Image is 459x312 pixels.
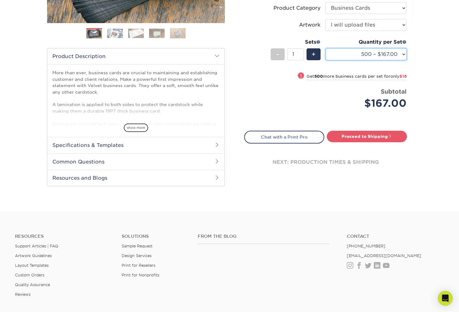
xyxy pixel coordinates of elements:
h4: Resources [15,234,112,239]
h4: From the Blog [198,234,330,239]
div: Quantity per Set [326,38,407,46]
h2: Resources and Blogs [47,170,225,186]
span: only [390,74,407,79]
a: Design Services [122,253,152,258]
img: Business Cards 02 [107,28,123,38]
a: Print for Resellers [122,263,155,268]
h2: Specifications & Templates [47,137,225,153]
strong: 500 [314,74,323,79]
span: - [276,50,279,59]
a: [EMAIL_ADDRESS][DOMAIN_NAME] [347,253,421,258]
span: + [312,50,316,59]
h2: Common Questions [47,154,225,170]
div: Open Intercom Messenger [438,291,453,306]
img: Business Cards 03 [128,28,144,38]
div: next: production times & shipping [244,144,407,181]
a: [PHONE_NUMBER] [347,244,385,248]
a: Sample Request [122,244,152,248]
div: Artwork [299,21,321,29]
a: Chat with a Print Pro [244,131,324,143]
small: Get more business cards per set for [307,74,407,80]
a: Custom Orders [15,273,44,277]
div: $167.00 [330,96,407,111]
span: ! [300,73,302,79]
strong: Subtotal [381,88,407,95]
p: More than ever, business cards are crucial to maintaining and establishing customer and client re... [52,70,220,171]
h2: Product Description [47,48,225,64]
div: Sets [271,38,321,46]
a: Quality Assurance [15,282,50,287]
div: Product Category [273,4,321,12]
img: Business Cards 04 [149,28,165,38]
a: Print for Nonprofits [122,273,159,277]
a: Reviews [15,292,31,297]
img: Business Cards 05 [170,28,186,39]
h4: Solutions [122,234,188,239]
a: Contact [347,234,444,239]
iframe: Google Customer Reviews [2,293,53,310]
a: Support Articles | FAQ [15,244,58,248]
a: Artwork Guidelines [15,253,52,258]
span: show more [124,124,148,132]
img: Business Cards 01 [86,26,102,41]
span: $18 [399,74,407,79]
a: Proceed to Shipping [327,131,407,142]
a: Layout Templates [15,263,49,268]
